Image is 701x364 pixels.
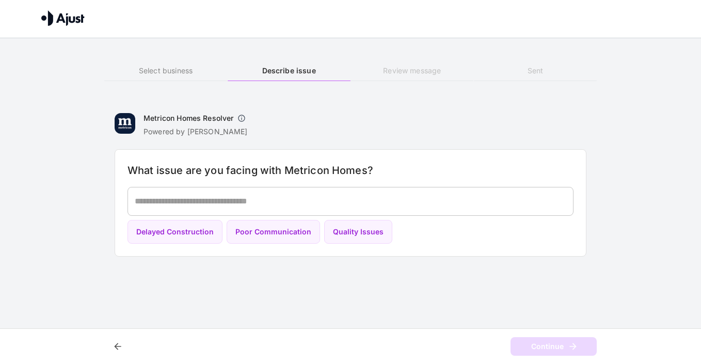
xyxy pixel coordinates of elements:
h6: What issue are you facing with Metricon Homes? [128,162,573,179]
button: Quality Issues [324,220,392,244]
img: Metricon Homes [115,113,135,134]
img: Ajust [41,10,85,26]
p: Powered by [PERSON_NAME] [144,126,250,137]
button: Delayed Construction [128,220,222,244]
h6: Select business [104,65,227,76]
h6: Metricon Homes Resolver [144,113,233,123]
h6: Describe issue [228,65,351,76]
h6: Review message [351,65,473,76]
button: Poor Communication [227,220,320,244]
h6: Sent [474,65,597,76]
